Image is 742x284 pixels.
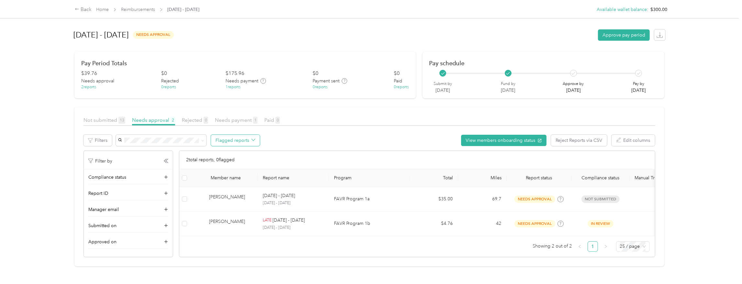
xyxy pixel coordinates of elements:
[394,70,400,78] div: $ 0
[81,60,409,67] h2: Pay Period Totals
[512,175,566,181] span: Report status
[313,70,318,78] div: $ 0
[88,158,112,164] p: Filter by
[73,27,128,43] h1: [DATE] - [DATE]
[551,135,607,146] button: Reject Reports via CSV
[501,87,515,94] p: [DATE]
[598,29,650,41] button: Approve pay period
[263,192,295,199] p: [DATE] - [DATE]
[588,242,598,251] a: 1
[410,212,458,236] td: $4.76
[632,87,646,94] p: [DATE]
[575,241,585,252] button: left
[253,117,258,124] span: 1
[88,174,126,181] span: Compliance status
[313,84,327,90] div: 0 reports
[226,70,244,78] div: $ 175.96
[226,78,258,84] span: Needs payment
[458,212,507,236] td: 42
[88,238,116,245] span: Approved on
[161,70,167,78] div: $ 0
[215,117,258,123] span: Needs payment
[121,7,155,12] a: Reimbursements
[88,190,108,197] span: Report ID
[132,117,175,123] span: Needs approval
[632,81,646,87] p: Pay by
[182,117,208,123] span: Rejected
[597,6,647,13] button: Available wallet balance
[263,217,271,223] p: LATE
[275,117,280,124] span: 0
[334,195,404,203] p: FAVR Program 1a
[415,175,453,181] div: Total
[616,241,650,252] div: Page Size
[263,200,324,206] p: [DATE] - [DATE]
[563,87,584,94] p: [DATE]
[329,212,410,236] td: FAVR Program 1b
[81,84,96,90] div: 2 reports
[96,7,109,12] a: Home
[329,187,410,212] td: FAVR Program 1a
[612,135,655,146] button: Edit columns
[209,218,252,229] div: [PERSON_NAME]
[226,84,240,90] div: 1 reports
[258,169,329,187] th: Report name
[83,135,112,146] button: Filters
[88,206,119,213] span: Manager email
[533,241,572,251] span: Showing 2 out of 2
[272,217,305,224] p: [DATE] - [DATE]
[81,78,114,84] span: Needs approval
[604,245,608,248] span: right
[575,241,585,252] li: Previous Page
[179,151,655,169] div: 2 total reports, 0 flagged
[161,84,176,90] div: 0 reports
[601,241,611,252] li: Next Page
[394,84,409,90] div: 0 reports
[211,135,260,146] button: Flagged reports
[515,195,555,203] span: needs approval
[620,242,646,251] span: 25 / page
[501,81,515,87] p: Fund by
[429,60,658,67] h2: Pay schedule
[515,220,555,227] span: needs approval
[83,117,125,123] span: Not submitted
[461,135,547,146] button: View members onboarding status
[635,175,683,181] p: Manual Trips
[601,241,611,252] button: right
[563,81,584,87] p: Approve by
[167,6,200,13] span: [DATE] - [DATE]
[211,175,252,181] div: Member name
[313,78,339,84] span: Payment sent
[588,241,598,252] li: 1
[190,169,258,187] th: Member name
[434,81,452,87] p: Submit by
[334,220,404,227] p: FAVR Program 1b
[161,78,179,84] span: Rejected
[410,187,458,212] td: $35.00
[118,117,125,124] span: 13
[434,87,452,94] p: [DATE]
[394,78,403,84] span: Paid
[204,117,208,124] span: 0
[463,175,502,181] div: Miles
[75,6,92,14] div: Back
[650,6,667,13] span: $300.00
[264,117,280,123] span: Paid
[588,220,614,227] span: in review
[706,248,742,284] iframe: Everlance-gr Chat Button Frame
[209,194,252,205] div: [PERSON_NAME]
[88,222,116,229] span: Submitted on
[263,225,324,231] p: [DATE] - [DATE]
[133,31,174,38] span: needs approval
[647,6,648,13] span: :
[81,70,97,78] div: $ 39.76
[458,187,507,212] td: 69.7
[329,169,410,187] th: Program
[578,245,582,248] span: left
[171,117,175,124] span: 2
[581,195,620,203] span: Not submitted
[577,175,625,181] span: Compliance status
